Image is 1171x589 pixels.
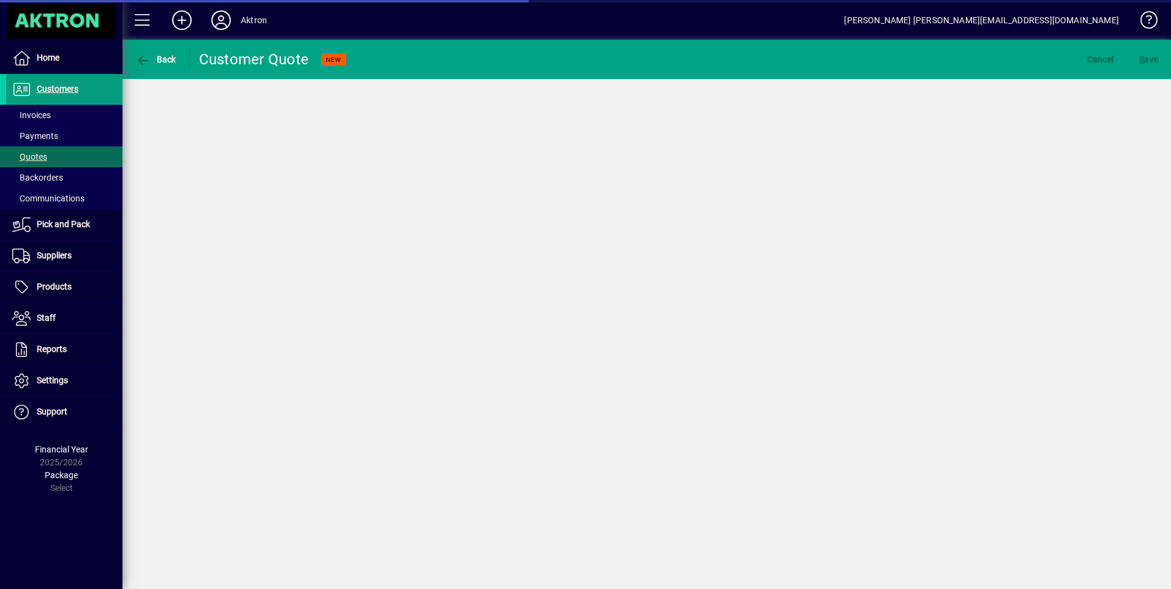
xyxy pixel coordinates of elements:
[1131,2,1156,42] a: Knowledge Base
[37,344,67,354] span: Reports
[6,105,122,126] a: Invoices
[6,43,122,73] a: Home
[6,167,122,188] a: Backorders
[6,272,122,302] a: Products
[37,219,90,229] span: Pick and Pack
[122,48,190,70] app-page-header-button: Back
[37,250,72,260] span: Suppliers
[326,56,341,64] span: NEW
[6,334,122,365] a: Reports
[1139,50,1158,69] span: ave
[45,470,78,480] span: Package
[162,9,201,31] button: Add
[37,375,68,385] span: Settings
[6,397,122,427] a: Support
[6,126,122,146] a: Payments
[844,10,1119,30] div: [PERSON_NAME] [PERSON_NAME][EMAIL_ADDRESS][DOMAIN_NAME]
[241,10,267,30] div: Aktron
[12,152,47,162] span: Quotes
[6,209,122,240] a: Pick and Pack
[6,303,122,334] a: Staff
[12,131,58,141] span: Payments
[6,366,122,396] a: Settings
[37,407,67,416] span: Support
[35,445,88,454] span: Financial Year
[37,84,78,94] span: Customers
[37,53,59,62] span: Home
[37,282,72,291] span: Products
[6,188,122,209] a: Communications
[199,50,309,69] div: Customer Quote
[1136,48,1161,70] button: Save
[6,241,122,271] a: Suppliers
[132,48,179,70] button: Back
[37,313,56,323] span: Staff
[12,193,85,203] span: Communications
[135,54,176,64] span: Back
[201,9,241,31] button: Profile
[12,173,63,182] span: Backorders
[6,146,122,167] a: Quotes
[1139,54,1144,64] span: S
[12,110,51,120] span: Invoices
